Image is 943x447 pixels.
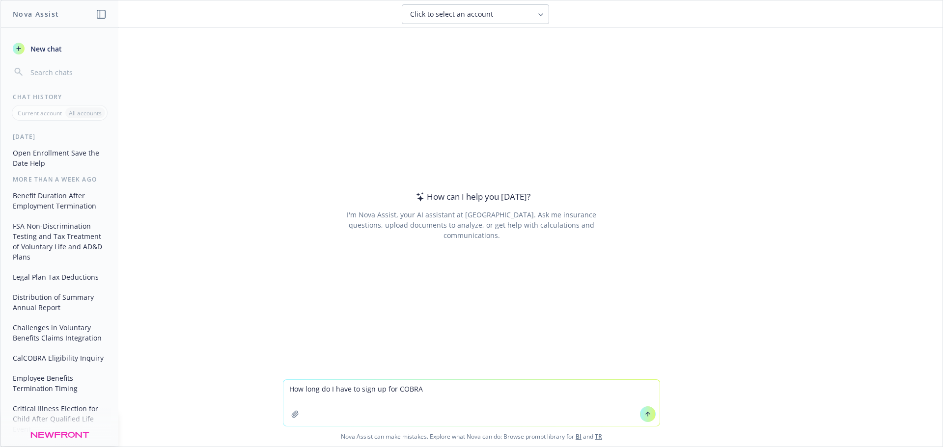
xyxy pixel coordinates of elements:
div: [DATE] [1,132,118,141]
button: Challenges in Voluntary Benefits Claims Integration [9,319,111,346]
button: CalCOBRA Eligibility Inquiry [9,350,111,366]
button: Employee Benefits Termination Timing [9,370,111,396]
button: New chat [9,40,111,57]
span: Nova Assist can make mistakes. Explore what Nova can do: Browse prompt library for and [4,426,939,447]
div: How can I help you [DATE]? [413,190,530,203]
a: TR [595,432,602,441]
span: New chat [28,44,62,54]
button: Legal Plan Tax Deductions [9,269,111,285]
span: Click to select an account [410,9,493,19]
button: Distribution of Summary Annual Report [9,289,111,316]
button: Critical Illness Election for Child After Qualified Life Event [9,400,111,437]
input: Search chats [28,65,107,79]
button: FSA Non-Discrimination Testing and Tax Treatment of Voluntary Life and AD&D Plans [9,218,111,265]
p: All accounts [69,109,102,117]
button: Open Enrollment Save the Date Help [9,145,111,171]
h1: Nova Assist [13,9,59,19]
div: I'm Nova Assist, your AI assistant at [GEOGRAPHIC_DATA]. Ask me insurance questions, upload docum... [333,210,610,240]
textarea: How long do I have to sign up for COBR [283,380,660,426]
a: BI [576,432,582,441]
button: Click to select an account [402,4,549,24]
p: Current account [18,109,62,117]
button: Benefit Duration After Employment Termination [9,187,111,214]
div: Chat History [1,93,118,101]
div: More than a week ago [1,175,118,184]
